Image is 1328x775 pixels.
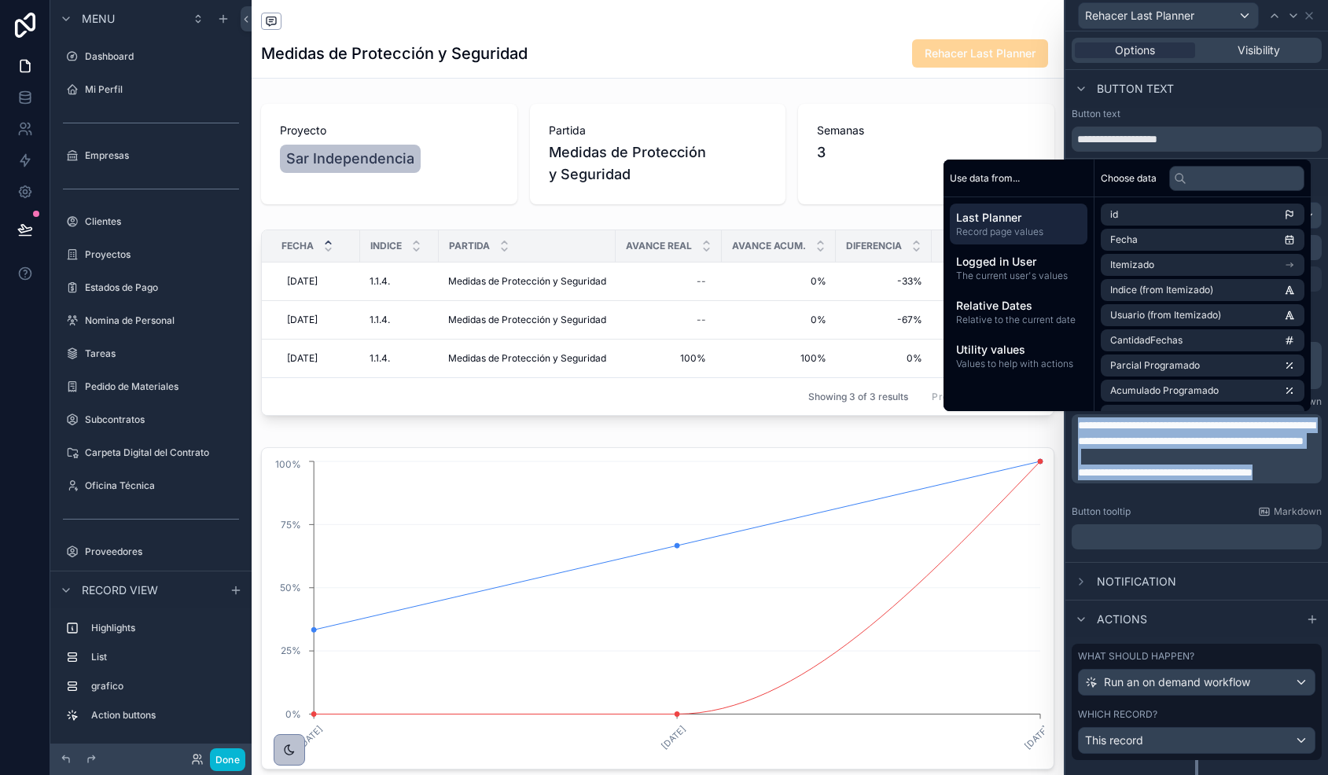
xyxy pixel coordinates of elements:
[60,407,242,432] a: Subcontratos
[449,240,490,252] span: Partida
[1097,574,1176,590] span: Notification
[956,358,1081,370] span: Values to help with actions
[60,374,242,399] a: Pedido de Materiales
[1072,414,1322,483] div: scrollable content
[85,248,239,261] label: Proyectos
[60,539,242,564] a: Proveedores
[956,270,1081,282] span: The current user's values
[1101,172,1157,185] span: Choose data
[1258,505,1322,518] a: Markdown
[1085,733,1143,748] span: This record
[85,347,239,360] label: Tareas
[281,240,314,252] span: Fecha
[956,314,1081,326] span: Relative to the current date
[60,242,242,267] a: Proyectos
[1097,81,1174,97] span: Button text
[956,254,1081,270] span: Logged in User
[1072,108,1120,120] label: Button text
[85,479,239,492] label: Oficina Técnica
[85,83,239,96] label: Mi Perfil
[85,413,239,426] label: Subcontratos
[50,608,252,744] div: scrollable content
[1078,650,1194,663] label: What should happen?
[60,44,242,69] a: Dashboard
[626,240,692,252] span: Avance Real
[85,314,239,327] label: Nomina de Personal
[950,172,1020,185] span: Use data from...
[370,240,402,252] span: Indice
[85,281,239,294] label: Estados de Pago
[1097,612,1147,627] span: Actions
[1078,669,1315,696] button: Run an on demand workflow
[85,50,239,63] label: Dashboard
[1072,505,1131,518] label: Button tooltip
[956,210,1081,226] span: Last Planner
[210,748,245,771] button: Done
[1085,8,1194,24] span: Rehacer Last Planner
[846,240,902,252] span: Diferencia
[60,77,242,102] a: Mi Perfil
[91,651,236,663] label: List
[85,380,239,393] label: Pedido de Materiales
[60,473,242,498] a: Oficina Técnica
[944,197,1094,383] div: scrollable content
[732,240,806,252] span: Avance Acum.
[956,226,1081,238] span: Record page values
[60,440,242,465] a: Carpeta Digital del Contrato
[85,149,239,162] label: Empresas
[956,342,1081,358] span: Utility values
[1115,42,1155,58] span: Options
[85,545,239,558] label: Proveedores
[91,622,236,634] label: Highlights
[85,446,239,459] label: Carpeta Digital del Contrato
[1078,2,1259,29] button: Rehacer Last Planner
[82,582,158,598] span: Record view
[1274,505,1322,518] span: Markdown
[1078,708,1157,721] label: Which record?
[91,680,236,692] label: grafico
[60,308,242,333] a: Nomina de Personal
[60,341,242,366] a: Tareas
[1072,524,1322,549] div: scrollable content
[85,215,239,228] label: Clientes
[60,209,242,234] a: Clientes
[60,275,242,300] a: Estados de Pago
[1104,674,1250,690] span: Run an on demand workflow
[91,709,236,722] label: Action buttons
[261,42,528,64] h1: Medidas de Protección y Seguridad
[956,298,1081,314] span: Relative Dates
[60,143,242,168] a: Empresas
[808,391,908,403] span: Showing 3 of 3 results
[82,11,115,27] span: Menu
[1238,42,1280,58] span: Visibility
[1078,727,1315,754] button: This record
